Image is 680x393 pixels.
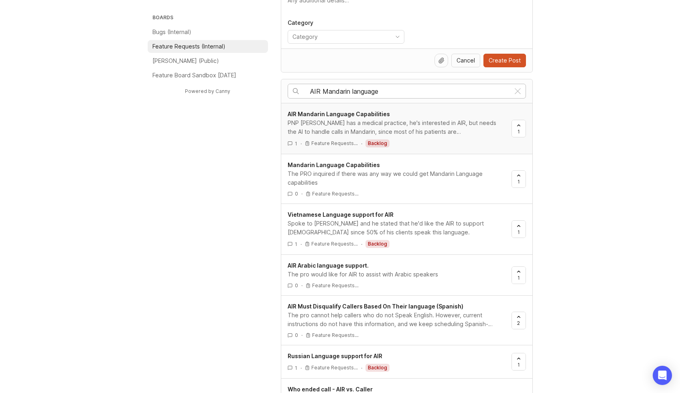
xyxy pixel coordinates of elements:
p: Feature Requests… [311,241,358,247]
div: Spoke to [PERSON_NAME] and he stated that he'd like the AIR to support [DEMOGRAPHIC_DATA] since 5... [288,219,505,237]
a: Russian Language support for AIR1·Feature Requests…·backlog [288,352,512,372]
span: AIR Must Disqualify Callers Based On Their language (Spanish) [288,303,463,310]
a: AIR Must Disqualify Callers Based On Their language (Spanish)The pro cannot help callers who do n... [288,302,512,339]
div: · [361,140,362,147]
span: Russian Language support for AIR [288,353,382,359]
span: 1 [518,229,520,236]
div: PNP [PERSON_NAME] has a medical practice, he's interested in AIR, but needs the AI to handle call... [288,119,505,136]
button: 1 [512,220,526,238]
p: backlog [368,241,387,247]
div: · [301,332,302,339]
span: AIR Mandarin Language Capabilities [288,111,390,117]
a: AIR Arabic language support.The pro would like for AIR to assist with Arabic speakers0·Feature Re... [288,261,512,289]
input: Category [292,32,390,41]
span: 1 [518,128,520,135]
a: AIR Mandarin Language CapabilitiesPNP [PERSON_NAME] has a medical practice, he's interested in AI... [288,110,512,147]
span: Who ended call - AIR vs. Caller [288,386,373,393]
a: [PERSON_NAME] (Public) [148,54,268,67]
div: The pro would like for AIR to assist with Arabic speakers [288,270,505,279]
p: backlog [368,365,387,371]
div: toggle menu [288,30,404,44]
div: · [300,241,302,248]
a: Vietnamese Language support for AIRSpoke to [PERSON_NAME] and he stated that he'd like the AIR to... [288,210,512,248]
button: 1 [512,266,526,284]
p: Feature Requests (Internal) [152,42,225,50]
span: 0 [295,282,298,289]
button: Create Post [483,54,526,67]
span: 0 [295,190,298,197]
span: Create Post [489,56,521,64]
span: 1 [295,365,297,371]
span: 2 [517,320,520,326]
button: 1 [512,120,526,137]
span: 0 [295,332,298,339]
a: Feature Requests (Internal) [148,40,268,53]
p: Bugs (Internal) [152,28,191,36]
button: 1 [512,353,526,371]
span: AIR Arabic language support. [288,262,369,269]
span: 1 [518,274,520,281]
div: Open Intercom Messenger [653,366,672,385]
p: Feature Requests… [312,282,359,289]
div: The PRO inquired if there was any way we could get Mandarin Language capabilities [288,169,505,187]
svg: toggle icon [391,34,404,40]
span: 1 [295,241,297,248]
p: Feature Board Sandbox [DATE] [152,71,236,79]
p: Feature Requests… [311,365,358,371]
span: Vietnamese Language support for AIR [288,211,394,218]
div: The pro cannot help callers who do not Speak English. However, current instructions do not have t... [288,311,505,329]
input: Search… [310,87,510,96]
span: 1 [295,140,297,147]
a: Powered by Canny [184,87,231,96]
p: backlog [368,140,387,147]
div: · [301,190,302,197]
p: Feature Requests… [312,191,359,197]
span: Mandarin Language Capabilities [288,161,380,168]
p: [PERSON_NAME] (Public) [152,57,219,65]
div: · [361,241,362,248]
a: Bugs (Internal) [148,26,268,38]
button: Cancel [451,54,480,67]
button: 1 [512,170,526,188]
a: Feature Board Sandbox [DATE] [148,69,268,82]
span: 1 [518,361,520,368]
p: Category [288,19,404,27]
button: 2 [512,312,526,329]
p: Feature Requests… [311,140,358,147]
a: Mandarin Language CapabilitiesThe PRO inquired if there was any way we could get Mandarin Languag... [288,161,512,197]
p: Feature Requests… [312,332,359,339]
h3: Boards [151,13,268,24]
div: · [301,282,302,289]
div: · [300,140,302,147]
div: · [300,365,302,371]
div: · [361,365,362,371]
span: Cancel [457,56,475,64]
span: 1 [518,178,520,185]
